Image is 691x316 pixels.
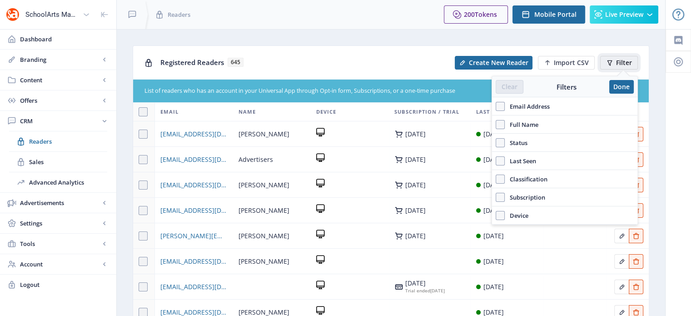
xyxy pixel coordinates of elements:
span: Settings [20,219,100,228]
span: Sales [29,157,107,166]
a: Advanced Analytics [9,172,107,192]
button: Mobile Portal [512,5,585,24]
a: Edit page [614,256,629,265]
span: Last Seen [476,106,506,117]
a: [PERSON_NAME][EMAIL_ADDRESS][DOMAIN_NAME] [160,231,227,241]
div: [DATE] [483,231,504,241]
a: [EMAIL_ADDRESS][DOMAIN_NAME] [160,180,227,191]
span: Advertisements [20,198,100,207]
div: [DATE] [483,256,504,267]
div: [DATE] [483,154,504,165]
button: Filter [600,56,638,70]
span: Content [20,75,100,85]
div: [DATE] [405,130,426,138]
span: Logout [20,280,109,289]
a: New page [532,56,595,70]
div: [DATE] [405,181,426,189]
a: [EMAIL_ADDRESS][DOMAIN_NAME] [160,129,227,140]
a: Edit page [614,231,629,239]
span: [PERSON_NAME] [239,256,289,267]
span: Dashboard [20,35,109,44]
div: List of readers who has an account in your Universal App through Opt-in form, Subscriptions, or a... [144,87,583,95]
span: Subscription / Trial [394,106,459,117]
div: [DATE] [405,207,426,214]
div: [DATE] [405,287,445,294]
span: [PERSON_NAME] [239,180,289,191]
span: Branding [20,55,100,64]
button: Done [609,80,634,94]
span: Offers [20,96,100,105]
button: 200Tokens [444,5,508,24]
a: Edit page [629,281,643,290]
span: Device [505,210,528,221]
a: [EMAIL_ADDRESS][DOMAIN_NAME] [160,154,227,165]
span: Last Seen [505,155,536,166]
div: [DATE] [483,180,504,191]
span: Trial ended [405,287,430,294]
a: [EMAIL_ADDRESS][DOMAIN_NAME] [160,281,227,292]
a: New page [449,56,532,70]
span: Create New Reader [469,59,528,66]
span: [PERSON_NAME] [239,129,289,140]
a: Sales [9,152,107,172]
div: [DATE] [405,280,445,287]
span: Classification [505,174,547,185]
span: Email Address [505,101,550,112]
span: Advanced Analytics [29,178,107,187]
span: 645 [228,58,244,67]
div: SchoolArts Magazine [25,5,79,25]
a: Edit page [614,281,629,290]
span: Account [20,260,100,269]
span: Import CSV [554,59,589,66]
span: Readers [29,137,107,146]
div: [DATE] [483,281,504,292]
span: Email [160,106,179,117]
button: Create New Reader [455,56,532,70]
a: [EMAIL_ADDRESS][DOMAIN_NAME] [160,205,227,216]
span: Device [316,106,336,117]
a: Readers [9,131,107,151]
span: Status [505,137,527,148]
span: Full Name [505,119,538,130]
a: Edit page [629,307,643,316]
span: Filter [616,59,632,66]
img: properties.app_icon.png [5,7,20,22]
div: [DATE] [405,232,426,240]
span: [PERSON_NAME] [239,205,289,216]
span: Subscription [505,192,545,203]
button: Import CSV [538,56,595,70]
span: Readers [168,10,190,19]
span: CRM [20,116,100,125]
div: [DATE] [483,129,504,140]
span: Advertisers [239,154,273,165]
a: Edit page [614,307,629,316]
span: Live Preview [605,11,643,18]
div: Filters [523,82,609,91]
a: Edit page [629,256,643,265]
button: Live Preview [590,5,658,24]
span: Tools [20,239,100,248]
span: Registered Readers [160,58,224,67]
div: [DATE] [405,156,426,163]
span: [PERSON_NAME] [239,231,289,241]
span: Name [239,106,256,117]
span: Tokens [475,10,497,19]
a: Edit page [629,231,643,239]
a: [EMAIL_ADDRESS][DOMAIN_NAME] [160,256,227,267]
span: Mobile Portal [534,11,577,18]
button: Clear [496,80,523,94]
div: [DATE] [483,205,504,216]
